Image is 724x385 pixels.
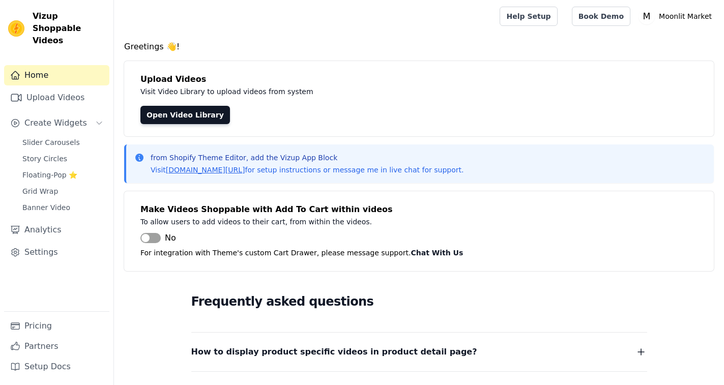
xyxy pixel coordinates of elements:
p: from Shopify Theme Editor, add the Vizup App Block [151,153,464,163]
h2: Frequently asked questions [191,291,647,312]
p: Visit Video Library to upload videos from system [140,85,596,98]
span: Grid Wrap [22,186,58,196]
a: Home [4,65,109,85]
p: For integration with Theme's custom Cart Drawer, please message support. [140,247,698,259]
span: Floating-Pop ⭐ [22,170,77,180]
span: Story Circles [22,154,67,164]
button: M Moonlit Market [639,7,716,25]
span: No [165,232,176,244]
a: [DOMAIN_NAME][URL] [166,166,245,174]
h4: Make Videos Shoppable with Add To Cart within videos [140,203,698,216]
img: Vizup [8,20,24,37]
a: Open Video Library [140,106,230,124]
a: Floating-Pop ⭐ [16,168,109,182]
span: Create Widgets [24,117,87,129]
a: Partners [4,336,109,357]
a: Story Circles [16,152,109,166]
span: Banner Video [22,202,70,213]
a: Help Setup [500,7,557,26]
a: Pricing [4,316,109,336]
a: Grid Wrap [16,184,109,198]
a: Upload Videos [4,87,109,108]
button: Create Widgets [4,113,109,133]
p: Visit for setup instructions or message me in live chat for support. [151,165,464,175]
h4: Upload Videos [140,73,698,85]
p: To allow users to add videos to their cart, from within the videos. [140,216,596,228]
button: Chat With Us [411,247,464,259]
p: Moonlit Market [655,7,716,25]
span: Slider Carousels [22,137,80,147]
text: M [643,11,651,21]
a: Banner Video [16,200,109,215]
a: Book Demo [572,7,630,26]
span: Vizup Shoppable Videos [33,10,105,47]
button: How to display product specific videos in product detail page? [191,345,647,359]
h4: Greetings 👋! [124,41,714,53]
a: Analytics [4,220,109,240]
button: No [140,232,176,244]
a: Settings [4,242,109,262]
a: Slider Carousels [16,135,109,150]
a: Setup Docs [4,357,109,377]
span: How to display product specific videos in product detail page? [191,345,477,359]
